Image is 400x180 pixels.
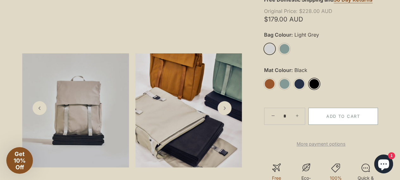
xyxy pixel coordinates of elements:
[291,109,305,123] a: +
[264,140,378,148] a: More payment options
[293,67,307,73] span: Black
[6,147,33,174] div: Get 10% Off
[33,101,46,115] a: Previous slide
[264,9,376,14] span: $228.00 AUD
[264,67,378,73] label: Mat Colour:
[264,43,275,54] a: Light Grey
[279,78,290,89] a: Sage
[264,17,378,22] span: $179.00 AUD
[264,32,378,38] label: Bag Colour:
[294,78,305,89] a: Midnight
[265,109,279,123] a: −
[372,154,395,175] inbox-online-store-chat: Shopify online store chat
[309,78,320,89] a: Black
[279,43,290,54] a: Sage
[293,32,319,38] span: Light Grey
[308,108,378,125] button: Add to Cart
[14,151,26,171] span: Get 10% Off
[280,107,290,125] input: Quantity
[218,101,231,115] a: Next slide
[264,78,275,89] a: Rust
